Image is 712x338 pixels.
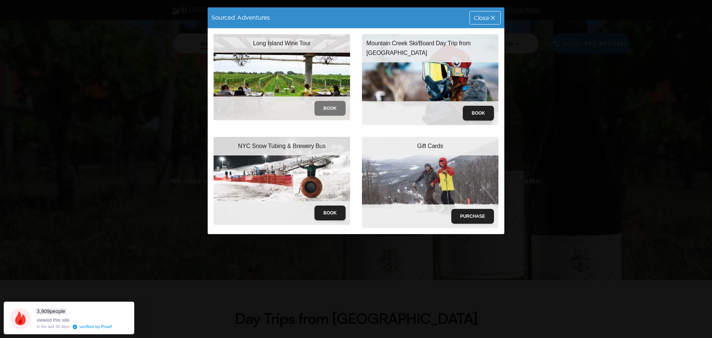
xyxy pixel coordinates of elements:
[366,39,494,58] p: Mountain Creek Ski/Board Day Trip from [GEOGRAPHIC_DATA]
[37,317,69,323] span: viewed this site
[417,141,443,151] p: Gift Cards
[362,34,498,125] img: mountain-creek-ski-trip.jpeg
[37,308,50,314] span: 3,909
[208,10,274,25] div: Sourced Adventures
[314,206,346,220] button: Book
[253,39,311,48] p: Long Island Wine Tour
[35,308,67,315] span: people
[463,106,494,121] button: Book
[362,137,498,228] img: giftcards.jpg
[37,325,70,329] div: in the last 30 days
[214,34,350,120] img: wine-tour-trip.jpeg
[474,15,489,21] span: Close
[214,137,350,225] img: snowtubing-trip.jpeg
[451,209,494,224] button: Purchase
[314,101,346,116] button: Book
[238,141,326,151] p: NYC Snow Tubing & Brewery Bus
